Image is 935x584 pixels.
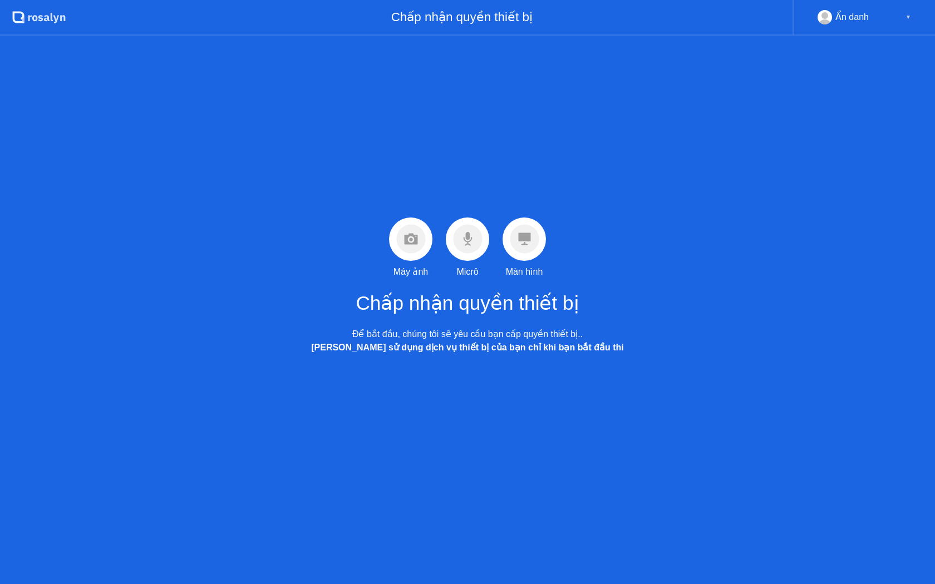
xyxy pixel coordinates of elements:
div: Ẩn danh [835,10,869,24]
h1: Chấp nhận quyền thiết bị [356,289,579,318]
div: ▼ [906,10,911,24]
div: Màn hình [506,265,543,279]
div: Để bắt đầu, chúng tôi sẽ yêu cầu bạn cấp quyền thiết bị.. [311,328,624,354]
b: [PERSON_NAME] sử dụng dịch vụ thiết bị của bạn chỉ khi bạn bắt đầu thi [311,343,624,352]
div: Máy ảnh [393,265,428,279]
div: Micrô [456,265,478,279]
